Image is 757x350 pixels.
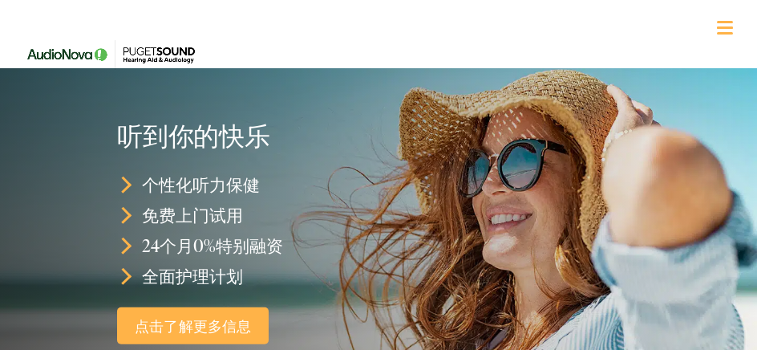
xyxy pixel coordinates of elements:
a: 我们提供什么 [27,64,742,114]
font: 全面护理计划 [142,264,243,287]
font: 24个月0%特别融资 [142,234,283,257]
font: 个性化听力保健 [142,173,260,196]
h1: 听到你的快乐 [117,121,374,149]
font: 免费上门试用 [142,203,243,226]
a: 点击了解更多信息 [117,307,269,344]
